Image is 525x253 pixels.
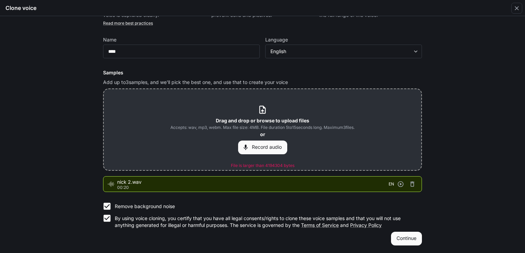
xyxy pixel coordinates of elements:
b: Drag and drop or browse to upload files [216,118,309,123]
button: Record audio [238,141,287,154]
a: Read more best practices [103,21,153,26]
p: By using voice cloning, you certify that you have all legal consents/rights to clone these voice ... [115,215,416,229]
p: Language [265,37,288,42]
p: Name [103,37,116,42]
h6: Samples [103,69,422,76]
h5: Clone voice [5,4,36,12]
b: or [260,131,265,137]
p: 00:20 [117,185,389,190]
p: Add up to 3 samples, and we'll pick the best one, and use that to create your voice [103,79,422,86]
div: English [270,48,411,55]
a: Terms of Service [301,222,339,228]
span: nick 2.wav [117,179,389,185]
div: English [266,48,422,55]
span: Accepts: wav, mp3, webm. Max file size: 4MB. File duration 5 to 15 seconds long. Maximum 3 files. [170,124,355,131]
button: Continue [391,232,422,245]
p: Remove background noise [115,203,175,210]
a: Privacy Policy [350,222,382,228]
span: EN [389,181,394,188]
p: File is larger than 4194304 bytes [231,162,294,169]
